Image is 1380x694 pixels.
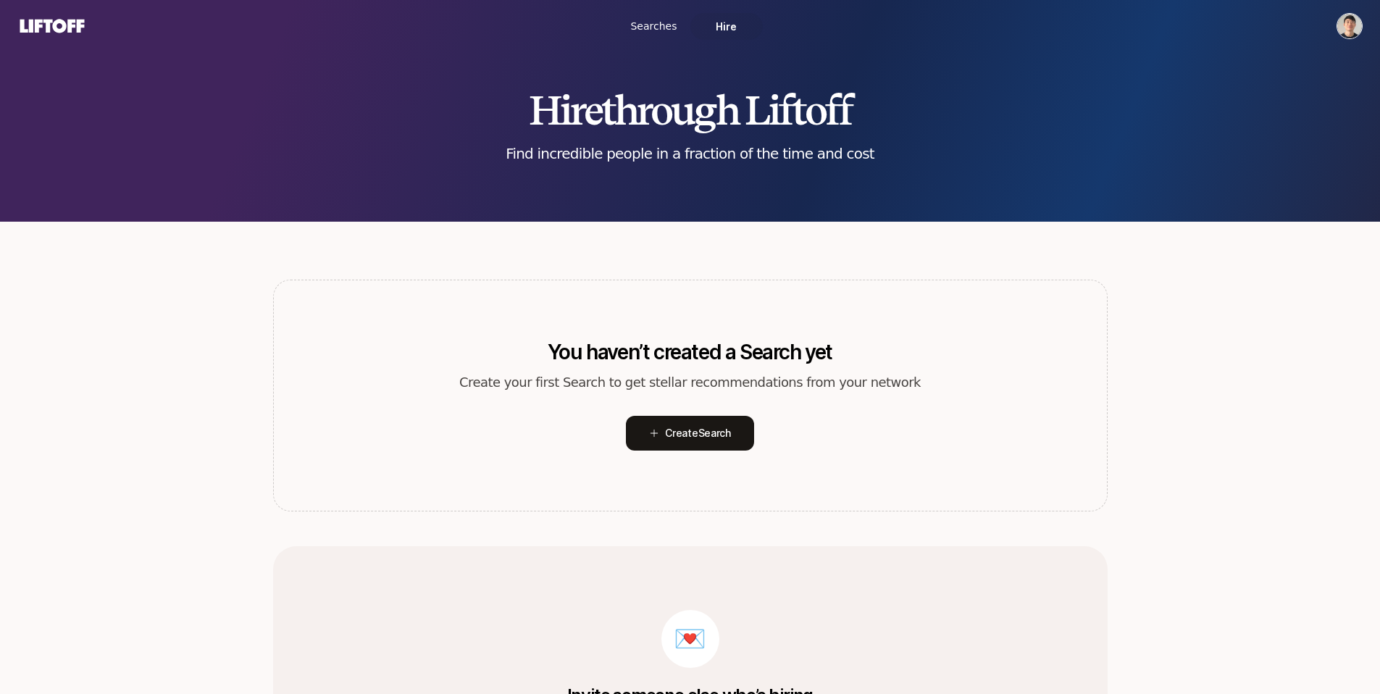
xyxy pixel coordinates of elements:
[548,340,832,364] p: You haven’t created a Search yet
[1337,13,1363,39] button: Kyum Kim
[529,88,852,132] h2: Hire
[506,143,874,164] p: Find incredible people in a fraction of the time and cost
[698,427,731,439] span: Search
[1337,14,1362,38] img: Kyum Kim
[601,85,851,135] span: through Liftoff
[690,13,763,40] a: Hire
[626,416,754,451] button: CreateSearch
[665,425,731,442] span: Create
[661,610,719,668] div: 💌
[618,13,690,40] a: Searches
[716,19,737,34] span: Hire
[630,19,677,34] span: Searches
[459,372,921,393] p: Create your first Search to get stellar recommendations from your network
